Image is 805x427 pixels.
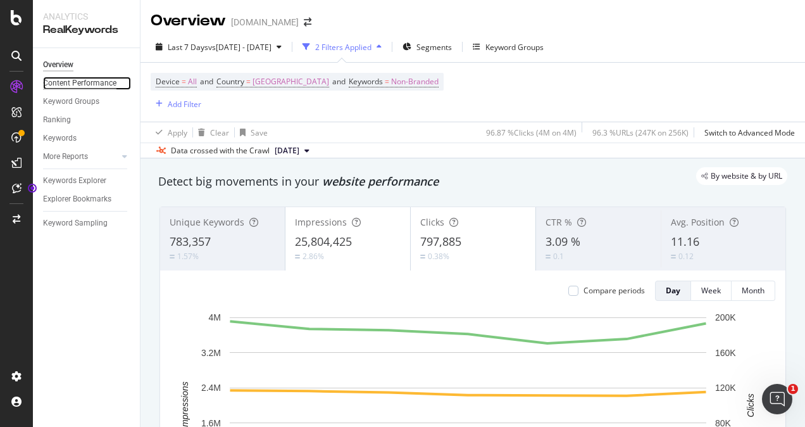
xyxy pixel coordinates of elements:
[468,37,549,57] button: Keyword Groups
[168,42,208,53] span: Last 7 Days
[201,348,221,358] text: 3.2M
[486,127,577,138] div: 96.87 % Clicks ( 4M on 4M )
[592,127,689,138] div: 96.3 % URLs ( 247K on 256K )
[485,42,544,53] div: Keyword Groups
[349,76,383,87] span: Keywords
[295,255,300,258] img: Equal
[678,251,694,262] div: 0.12
[43,58,131,72] a: Overview
[385,76,389,87] span: =
[546,255,551,258] img: Equal
[43,58,73,72] div: Overview
[715,312,736,322] text: 200K
[742,285,764,296] div: Month
[168,127,187,138] div: Apply
[420,234,461,249] span: 797,885
[295,234,352,249] span: 25,804,425
[171,145,270,156] div: Data crossed with the Crawl
[43,132,131,145] a: Keywords
[170,234,211,249] span: 783,357
[210,127,229,138] div: Clear
[701,285,721,296] div: Week
[43,150,88,163] div: More Reports
[583,285,645,296] div: Compare periods
[209,312,221,322] text: 4M
[297,37,387,57] button: 2 Filters Applied
[43,174,106,188] div: Keywords Explorer
[270,143,315,158] button: [DATE]
[304,18,311,27] div: arrow-right-arrow-left
[711,172,782,180] span: By website & by URL
[208,42,271,53] span: vs [DATE] - [DATE]
[553,251,564,262] div: 0.1
[177,251,199,262] div: 1.57%
[332,76,346,87] span: and
[671,255,676,258] img: Equal
[704,127,795,138] div: Switch to Advanced Mode
[151,37,287,57] button: Last 7 Daysvs[DATE] - [DATE]
[420,255,425,258] img: Equal
[788,384,798,394] span: 1
[200,76,213,87] span: and
[43,113,71,127] div: Ranking
[246,76,251,87] span: =
[416,42,452,53] span: Segments
[43,193,111,206] div: Explorer Bookmarks
[151,10,226,32] div: Overview
[420,216,444,228] span: Clicks
[43,150,118,163] a: More Reports
[43,23,130,37] div: RealKeywords
[151,122,187,143] button: Apply
[156,76,180,87] span: Device
[655,281,691,301] button: Day
[27,182,38,194] div: Tooltip anchor
[303,251,324,262] div: 2.86%
[732,281,775,301] button: Month
[762,384,792,414] iframe: Intercom live chat
[397,37,457,57] button: Segments
[671,216,725,228] span: Avg. Position
[251,127,268,138] div: Save
[188,73,197,91] span: All
[699,122,795,143] button: Switch to Advanced Mode
[666,285,680,296] div: Day
[43,95,99,108] div: Keyword Groups
[193,122,229,143] button: Clear
[691,281,732,301] button: Week
[275,145,299,156] span: 2025 Oct. 4th
[253,73,329,91] span: [GEOGRAPHIC_DATA]
[168,99,201,110] div: Add Filter
[43,113,131,127] a: Ranking
[715,383,736,393] text: 120K
[295,216,347,228] span: Impressions
[43,10,130,23] div: Analytics
[315,42,371,53] div: 2 Filters Applied
[170,255,175,258] img: Equal
[391,73,439,91] span: Non-Branded
[428,251,449,262] div: 0.38%
[43,217,131,230] a: Keyword Sampling
[182,76,186,87] span: =
[546,234,580,249] span: 3.09 %
[43,217,108,230] div: Keyword Sampling
[43,132,77,145] div: Keywords
[546,216,572,228] span: CTR %
[696,167,787,185] div: legacy label
[43,174,131,188] a: Keywords Explorer
[43,95,131,108] a: Keyword Groups
[746,393,756,417] text: Clicks
[216,76,244,87] span: Country
[151,96,201,112] button: Add Filter
[43,193,131,206] a: Explorer Bookmarks
[201,383,221,393] text: 2.4M
[671,234,699,249] span: 11.16
[170,216,244,228] span: Unique Keywords
[715,348,736,358] text: 160K
[43,77,131,90] a: Content Performance
[231,16,299,29] div: [DOMAIN_NAME]
[235,122,268,143] button: Save
[43,77,116,90] div: Content Performance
